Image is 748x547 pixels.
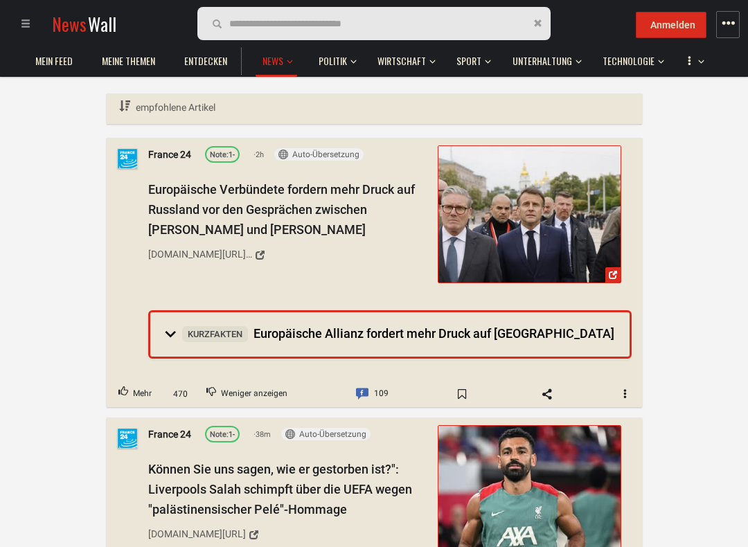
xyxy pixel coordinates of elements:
[210,150,229,159] span: Note:
[107,381,163,407] button: Upvote
[210,149,235,161] div: 1-
[148,462,412,517] span: Können Sie uns sagen, wie er gestorben ist?": Liverpools Salah schimpft über die UEFA wegen "palä...
[133,385,152,403] span: Mehr
[195,381,299,407] button: Downvote
[344,381,400,407] a: Comment
[374,385,389,403] span: 109
[442,383,482,405] span: Bookmark
[312,48,354,75] a: Politik
[221,385,287,403] span: Weniger anzeigen
[319,55,347,67] span: Politik
[596,42,664,75] button: Technologie
[182,326,248,342] span: Kurzfakten
[513,55,572,67] span: Unterhaltung
[437,145,621,283] a: Europäische Verbündete fordern mehr Druck auf Russland vor den Gesprächen ...
[210,429,235,441] div: 1-
[52,11,87,37] span: News
[102,55,155,67] span: Meine Themen
[117,428,138,449] img: Profilbild von France 24
[596,48,661,75] a: Technologie
[148,147,191,162] a: France 24
[148,526,246,541] div: [DOMAIN_NAME][URL]
[449,48,488,75] a: Sport
[117,93,217,122] a: empfohlene Artikel
[184,55,227,67] span: Entdecken
[205,426,240,442] a: Note:1-
[35,55,73,67] span: Mein Feed
[148,523,428,546] a: [DOMAIN_NAME][URL]
[636,12,706,38] button: Anmelden
[312,42,357,75] button: Politik
[506,42,582,75] button: Unterhaltung
[150,312,630,357] summary: KurzfaktenEuropäische Allianz fordert mehr Druck auf [GEOGRAPHIC_DATA]
[527,383,567,405] span: Share
[603,55,654,67] span: Technologie
[506,48,579,75] a: Unterhaltung
[256,42,297,77] button: News
[253,429,271,441] span: 38m
[377,55,426,67] span: Wirtschaft
[168,388,193,401] span: 470
[205,146,240,163] a: Note:1-
[281,428,371,440] button: Auto-Übersetzung
[148,243,428,267] a: [DOMAIN_NAME][URL][US_STATE]
[650,19,695,30] span: Anmelden
[262,55,283,67] span: News
[52,11,116,37] a: NewsWall
[148,427,191,442] a: France 24
[148,246,252,262] div: [DOMAIN_NAME][URL][US_STATE]
[148,182,415,237] span: Europäische Verbündete fordern mehr Druck auf Russland vor den Gesprächen zwischen [PERSON_NAME] ...
[256,48,290,75] a: News
[117,148,138,169] img: Profilbild von France 24
[371,48,433,75] a: Wirtschaft
[274,148,364,161] button: Auto-Übersetzung
[253,149,264,161] span: 2h
[371,42,436,75] button: Wirtschaft
[88,11,116,37] span: Wall
[449,42,491,75] button: Sport
[136,102,215,113] span: empfohlene Artikel
[210,430,229,439] span: Note:
[438,146,620,283] img: Europäische Verbündete fordern mehr Druck auf Russland vor den Gesprächen ...
[456,55,481,67] span: Sport
[182,326,614,341] span: Europäische Allianz fordert mehr Druck auf [GEOGRAPHIC_DATA]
